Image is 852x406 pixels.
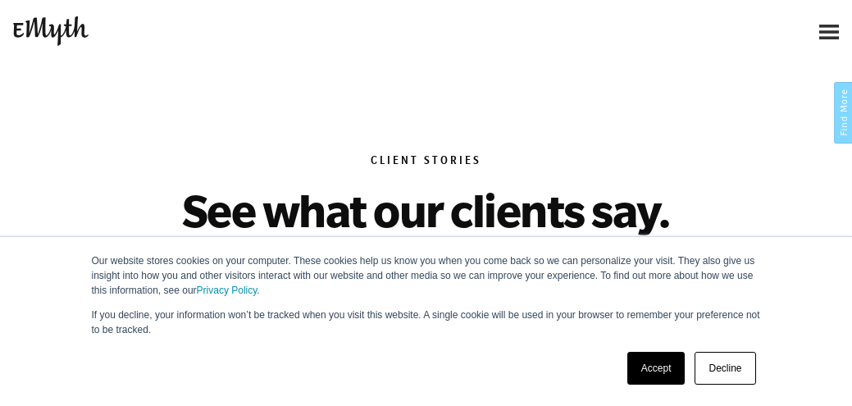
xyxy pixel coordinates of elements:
a: Privacy Policy [197,285,257,296]
img: EMyth [13,16,89,45]
h2: See what our clients say. [77,184,776,236]
img: Open Menu [819,25,839,39]
a: Accept [627,352,686,385]
p: Our website stores cookies on your computer. These cookies help us know you when you come back so... [92,253,761,298]
p: If you decline, your information won’t be tracked when you visit this website. A single cookie wi... [92,308,761,337]
iframe: Embedded CTA [627,14,800,50]
a: Decline [695,352,755,385]
h6: Client Stories [13,154,839,171]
